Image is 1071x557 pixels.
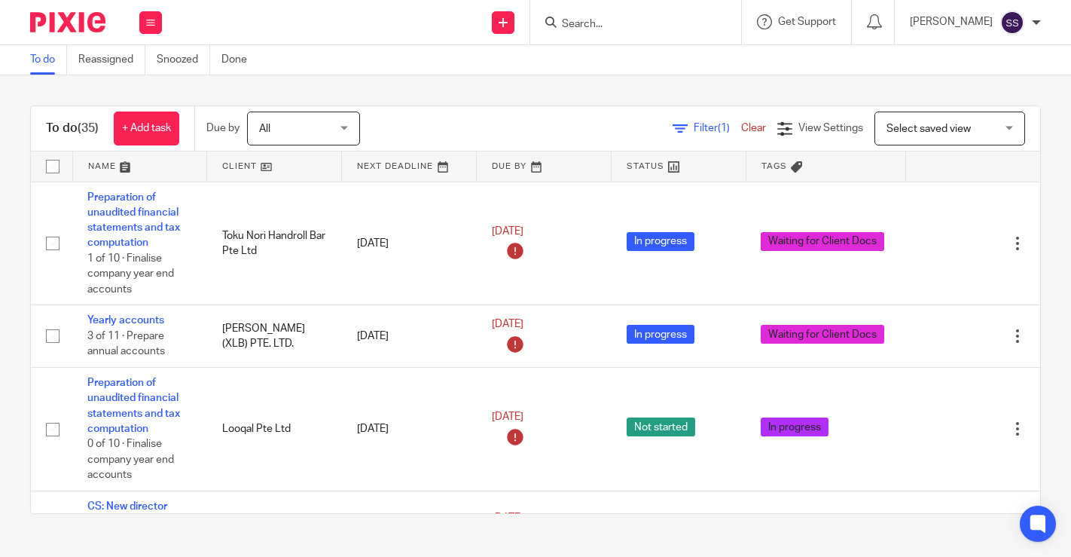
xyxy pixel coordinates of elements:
a: CS: New director onboarding [87,501,167,527]
span: [DATE] [492,226,523,237]
span: Select saved view [886,124,971,134]
span: (35) [78,122,99,134]
a: Snoozed [157,45,210,75]
img: Pixie [30,12,105,32]
a: Preparation of unaudited financial statements and tax computation [87,378,180,434]
span: 3 of 11 · Prepare annual accounts [87,331,165,357]
span: Waiting for Client Docs [761,232,884,251]
span: Not started [627,418,695,436]
span: [DATE] [492,412,523,422]
td: [DATE] [342,367,477,491]
span: View Settings [798,123,863,133]
a: To do [30,45,67,75]
a: Clear [741,123,766,133]
span: Waiting for Client Docs [761,325,884,344]
span: Filter [694,123,741,133]
span: [DATE] [492,319,523,329]
td: [DATE] [342,182,477,305]
span: Tags [761,162,787,170]
a: Preparation of unaudited financial statements and tax computation [87,192,180,249]
td: Toku Nori Handroll Bar Pte Ltd [207,182,342,305]
a: Done [221,45,258,75]
td: [DATE] [342,305,477,367]
a: + Add task [114,112,179,145]
span: In progress [627,232,694,251]
span: In progress [761,418,828,436]
td: Looqal Pte Ltd [207,367,342,491]
p: [PERSON_NAME] [910,14,993,29]
span: 0 of 10 · Finalise company year end accounts [87,439,174,480]
span: In progress [627,325,694,344]
a: Reassigned [78,45,145,75]
span: All [259,124,270,134]
a: Yearly accounts [87,315,164,326]
img: svg%3E [1000,11,1024,35]
span: [DATE] [492,513,523,523]
h1: To do [46,121,99,136]
input: Search [560,18,696,32]
span: Get Support [778,17,836,27]
p: Due by [206,121,240,136]
span: (1) [718,123,730,133]
span: 1 of 10 · Finalise company year end accounts [87,253,174,295]
td: [PERSON_NAME] (XLB) PTE. LTD. [207,305,342,367]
